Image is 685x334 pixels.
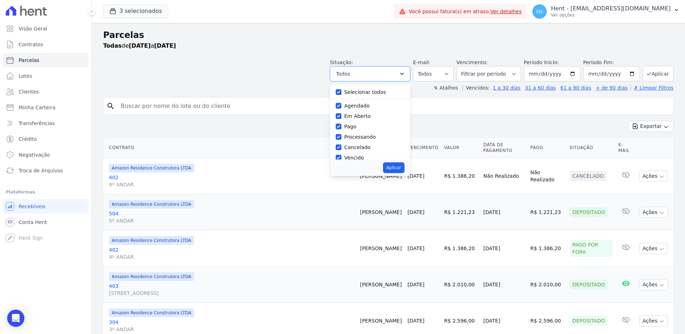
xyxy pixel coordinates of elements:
span: Amazon Residence Construtora LTDA [109,272,194,281]
a: Visão Geral [3,22,88,36]
span: Visão Geral [19,25,47,32]
a: Minha Carteira [3,100,88,115]
label: Período Inicío: [524,59,559,65]
label: Processando [344,134,376,140]
span: Hs [536,9,543,14]
button: Ações [639,207,668,218]
th: Vencimento [404,138,441,158]
label: ↯ Atalhos [433,85,458,91]
p: Hent - [EMAIL_ADDRESS][DOMAIN_NAME] [551,5,671,12]
td: R$ 1.386,20 [441,230,480,267]
span: Lotes [19,72,32,80]
button: Aplicar [383,162,404,173]
span: Negativação [19,151,50,158]
th: E-mail [615,138,636,158]
a: [DATE] [407,245,424,251]
span: Crédito [19,135,37,143]
span: Amazon Residence Construtora LTDA [109,200,194,209]
strong: Todas [103,42,122,49]
button: 3 selecionados [103,4,168,18]
th: Situação [567,138,615,158]
td: Não Realizado [527,158,566,194]
span: Todos [336,70,350,78]
a: 4024º ANDAR [109,246,354,261]
span: Clientes [19,88,39,95]
td: R$ 1.221,23 [527,194,566,230]
th: Data de Pagamento [480,138,527,158]
label: Em Aberto [344,113,371,119]
th: Valor [441,138,480,158]
label: Período Fim: [583,59,640,66]
span: Transferências [19,120,55,127]
td: [DATE] [480,230,527,267]
div: Pago por fora [570,240,613,257]
a: 4024º ANDAR [109,174,354,188]
span: 3º ANDAR [109,326,354,333]
span: Recebíveis [19,203,45,210]
button: Ações [639,315,668,326]
td: [PERSON_NAME] [357,158,404,194]
a: [DATE] [407,209,424,215]
label: Cancelado [344,144,370,150]
span: Parcelas [19,57,39,64]
a: ✗ Limpar Filtros [631,85,674,91]
label: Agendado [344,103,370,109]
button: Exportar [628,121,674,132]
a: 3043º ANDAR [109,319,354,333]
td: [PERSON_NAME] [357,267,404,303]
a: [DATE] [407,173,424,179]
label: E-mail: [413,59,431,65]
span: 4º ANDAR [109,181,354,188]
i: search [106,102,115,110]
td: R$ 1.221,23 [441,194,480,230]
div: Depositado [570,316,608,326]
th: Contrato [103,138,357,158]
button: Aplicar [643,66,674,81]
a: 1 a 30 dias [493,85,521,91]
label: Vencimento: [456,59,488,65]
td: [PERSON_NAME] [357,194,404,230]
td: [PERSON_NAME] [357,230,404,267]
span: 5º ANDAR [109,217,354,224]
p: Ver opções [551,12,671,18]
span: Amazon Residence Construtora LTDA [109,164,194,172]
th: Pago [527,138,566,158]
a: Negativação [3,148,88,162]
span: Contratos [19,41,43,48]
a: Recebíveis [3,199,88,214]
a: Crédito [3,132,88,146]
span: Conta Hent [19,219,47,226]
button: Todos [330,66,410,81]
td: R$ 1.386,20 [441,158,480,194]
a: Conta Hent [3,215,88,229]
a: Lotes [3,69,88,83]
strong: [DATE] [154,42,176,49]
a: Clientes [3,85,88,99]
label: Selecionar todos [344,89,386,95]
a: [DATE] [407,318,424,324]
div: Depositado [570,207,608,217]
label: Situação: [330,59,353,65]
td: [DATE] [480,267,527,303]
td: R$ 1.386,20 [527,230,566,267]
td: [DATE] [480,194,527,230]
a: Transferências [3,116,88,130]
div: Cancelado [570,171,607,181]
p: de a [103,42,176,50]
a: 61 a 90 dias [560,85,591,91]
button: Ações [639,243,668,254]
span: Minha Carteira [19,104,56,111]
span: 4º ANDAR [109,253,354,261]
td: R$ 2.010,00 [527,267,566,303]
a: 31 a 60 dias [525,85,556,91]
h2: Parcelas [103,29,674,42]
a: Ver detalhes [490,9,522,14]
div: Open Intercom Messenger [7,310,24,327]
a: Contratos [3,37,88,52]
label: Pago [344,124,356,129]
span: Você possui fatura(s) em atraso. [409,8,522,15]
label: Vencido [344,155,364,161]
label: Vencidos: [463,85,490,91]
td: R$ 2.010,00 [441,267,480,303]
input: Buscar por nome do lote ou do cliente [116,99,670,113]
